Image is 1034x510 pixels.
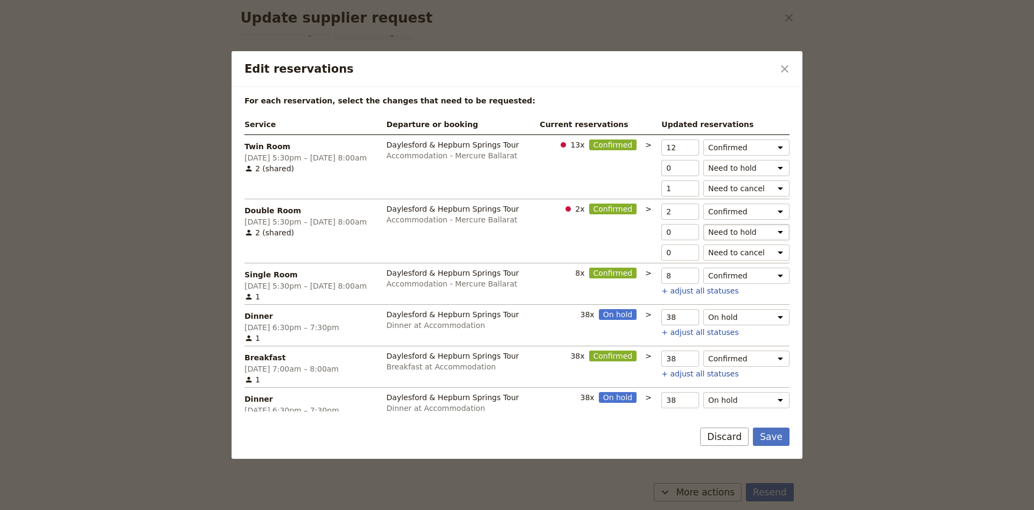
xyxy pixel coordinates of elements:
[244,216,378,227] span: [DATE] 5:30pm – [DATE] 8:00am
[244,374,378,385] span: 1
[244,163,378,174] span: 2 (shared)
[661,268,699,284] input: —
[244,291,378,302] span: 1
[244,281,378,291] span: [DATE] 5:30pm – [DATE] 8:00am
[382,115,536,135] th: Departure or booking
[387,320,532,331] div: Dinner at Accommodation
[387,204,532,214] div: Daylesford & Hepburn Springs Tour
[387,268,532,278] div: Daylesford & Hepburn Springs Tour
[387,214,532,225] div: Accommodation - Mercure Ballarat
[599,309,637,320] span: On hold
[589,204,637,214] span: Confirmed
[244,95,535,106] p: For each reservation, select the changes that need to be requested:
[661,204,699,220] input: —
[661,368,738,379] button: + adjust all statuses
[645,268,653,278] div: >
[387,361,532,372] div: Breakfast at Accommodation
[645,351,653,361] div: >
[661,351,699,367] input: —
[244,206,301,215] span: Double Room
[775,60,794,78] button: Close dialog
[570,139,584,150] span: 13 x
[700,428,749,446] button: Discard
[535,115,641,135] th: Current reservations
[661,180,699,197] input: —
[575,268,584,278] span: 8 x
[244,333,378,344] span: 1
[661,244,699,261] input: —
[661,410,738,421] button: + adjust all statuses
[387,150,532,161] div: Accommodation - Mercure Ballarat
[661,309,699,325] input: —
[575,204,584,214] span: 2 x
[387,278,532,289] div: Accommodation - Mercure Ballarat
[244,395,273,403] span: Dinner
[244,405,378,416] span: [DATE] 6:30pm – 7:30pm
[645,139,653,150] div: >
[645,204,653,214] div: >
[661,327,738,338] button: + adjust all statuses
[661,224,699,240] input: —
[244,322,378,333] span: [DATE] 6:30pm – 7:30pm
[645,309,653,320] div: >
[387,351,532,361] div: Daylesford & Hepburn Springs Tour
[244,312,273,320] span: Dinner
[589,268,637,278] span: Confirmed
[387,309,532,320] div: Daylesford & Hepburn Springs Tour
[244,353,285,362] span: Breakfast
[661,285,738,296] button: + adjust all statuses
[387,392,532,403] div: Daylesford & Hepburn Springs Tour
[645,392,653,403] div: >
[570,351,584,361] span: 38 x
[661,160,699,176] input: —
[244,152,378,163] span: [DATE] 5:30pm – [DATE] 8:00am
[589,351,637,361] span: Confirmed
[244,364,378,374] span: [DATE] 7:00am – 8:00am
[581,392,595,403] span: 38 x
[589,139,637,150] span: Confirmed
[244,142,290,151] span: Twin Room
[244,270,298,279] span: Single Room
[661,139,699,156] input: —
[244,61,773,77] h2: Edit reservations
[753,428,790,446] button: Save
[387,139,532,150] div: Daylesford & Hepburn Springs Tour
[244,115,382,135] th: Service
[244,227,378,238] span: 2 (shared)
[599,392,637,403] span: On hold
[661,392,699,408] input: —
[581,309,595,320] span: 38 x
[387,403,532,414] div: Dinner at Accommodation
[657,115,790,135] th: Updated reservations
